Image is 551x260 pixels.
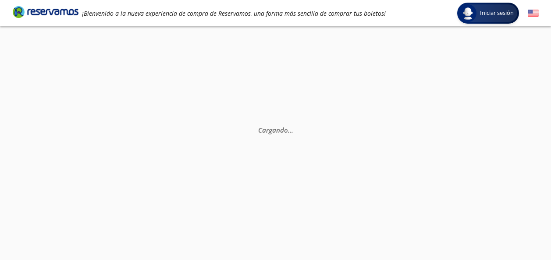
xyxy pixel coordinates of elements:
span: . [291,126,293,134]
a: Brand Logo [13,5,78,21]
span: . [288,126,290,134]
button: English [528,8,539,19]
em: ¡Bienvenido a la nueva experiencia de compra de Reservamos, una forma más sencilla de comprar tus... [82,9,386,18]
i: Brand Logo [13,5,78,18]
span: Iniciar sesión [476,9,517,18]
em: Cargando [258,126,293,134]
span: . [290,126,291,134]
